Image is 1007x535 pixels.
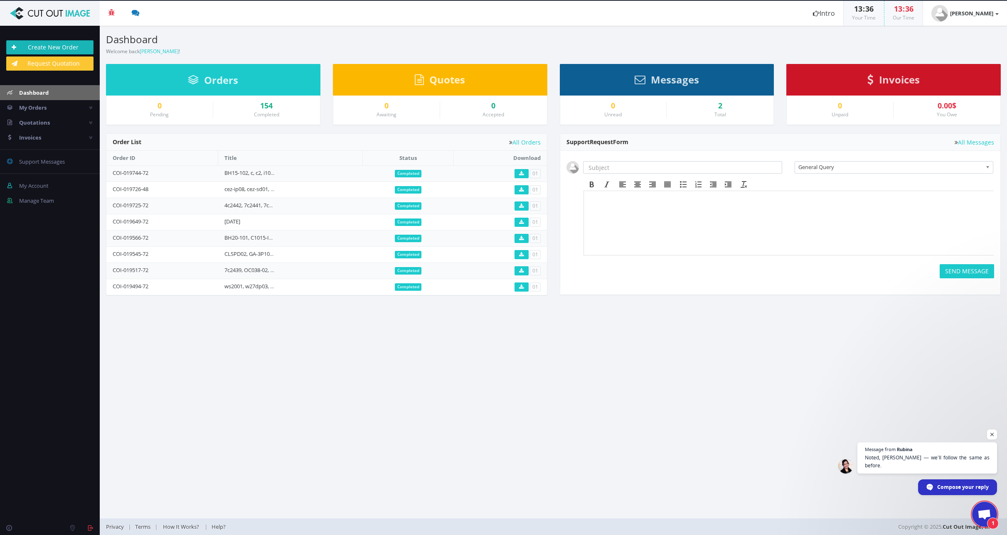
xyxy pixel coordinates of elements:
span: Orders [204,73,238,87]
a: 7c2439, OC038-02, OC180-01-update, WS1018, WS1027, WS1115, WS1190, WS1646 [224,266,423,274]
a: Help? [207,523,230,530]
span: Manage Team [19,197,54,204]
a: Orders [188,78,238,86]
a: All Orders [509,139,541,145]
small: Completed [254,111,279,118]
span: Completed [395,170,422,177]
div: Align right [645,179,660,190]
span: 1 [987,518,999,529]
small: Total [714,111,726,118]
span: Support Form [566,138,628,146]
span: Invoices [879,73,920,86]
th: Title [218,151,363,165]
a: 0 [113,102,207,110]
a: Request Quotation [6,56,94,71]
a: All Messages [955,139,994,145]
div: 0.00$ [900,102,994,110]
span: Messages [651,73,699,86]
a: 0 [566,102,660,110]
div: Align center [630,179,645,190]
a: COI-019566-72 [113,234,148,241]
span: 13 [854,4,862,14]
small: Accepted [483,111,504,118]
div: Numbered list [691,179,706,190]
button: SEND MESSAGE [940,264,994,278]
span: Support Messages [19,158,65,165]
a: 154 [219,102,314,110]
small: Pending [150,111,169,118]
iframe: Rich Text Area. Press ALT-F9 for menu. Press ALT-F10 for toolbar. Press ALT-0 for help [584,191,994,255]
th: Download [454,151,547,165]
a: Cut Out Image, Inc. [943,523,995,530]
span: My Account [19,182,49,189]
img: Cut Out Image [6,7,94,20]
small: Welcome back ! [106,48,180,55]
a: CLSPD02, GA-3P102, GA-3P103, I, i1276, ws1339, [224,250,340,258]
a: Privacy [106,523,128,530]
a: COI-019649-72 [113,218,148,225]
small: Unread [604,111,622,118]
span: Completed [395,267,422,275]
a: [PERSON_NAME] [923,1,1007,26]
a: Quotes [415,78,465,85]
a: BH15-102, c, c2, i1043, WN32SP01, ws, ws1809sp [224,169,342,177]
img: user_default.jpg [931,5,948,22]
a: ws2001, w27dp03, ss1111, ga-1p101, CESPD02 [224,282,336,290]
span: Request [590,138,613,146]
span: : [862,4,865,14]
span: General Query [798,162,982,172]
a: Messages [635,78,699,85]
a: cez-ip08, cez-sd01, ds2402, oc45sp01, sg2460, wn3203sp [224,185,361,193]
a: COI-019744-72 [113,169,148,177]
div: Open chat [972,502,997,527]
span: 13 [894,4,902,14]
a: 0 [793,102,887,110]
span: : [902,4,905,14]
a: COI-019545-72 [113,250,148,258]
span: Quotations [19,119,50,126]
a: How It Works? [158,523,204,530]
input: Subject [583,161,783,174]
a: 4c2442, 7c2441, 7c2443, 7c2444, 7c2445 [224,201,320,209]
a: COI-019517-72 [113,266,148,274]
span: Compose your reply [937,480,989,494]
small: Your Time [852,14,876,21]
th: Order ID [106,151,218,165]
small: Awaiting [377,111,396,118]
small: You Owe [937,111,957,118]
h3: Dashboard [106,34,547,45]
a: Terms [131,523,155,530]
div: Align left [615,179,630,190]
div: Decrease indent [706,179,721,190]
div: | | | [106,518,702,535]
a: 0 [340,102,433,110]
div: Italic [599,179,614,190]
span: How It Works? [163,523,199,530]
span: Completed [395,218,422,226]
span: Noted, [PERSON_NAME] — we’ll follow the same as before. [865,454,990,469]
div: Clear formatting [736,179,751,190]
div: Bold [584,179,599,190]
span: Order List [113,138,141,146]
a: [DATE] [224,218,240,225]
div: 2 [673,102,767,110]
a: COI-019726-48 [113,185,148,193]
span: My Orders [19,104,47,111]
a: BH20-101, C1015-IP, C2045-IP, CEZ-IP07, OC061-01, OC100-01, WS1366, WS1501SP, WS2001IP [224,234,448,241]
a: COI-019494-72 [113,282,148,290]
span: Copyright © 2025, [898,523,995,531]
a: 0 [446,102,541,110]
th: Status [362,151,453,165]
strong: [PERSON_NAME] [950,10,993,17]
span: Invoices [19,134,41,141]
span: Completed [395,251,422,258]
span: Completed [395,202,422,210]
div: Bullet list [676,179,691,190]
div: Justify [660,179,675,190]
span: 36 [905,4,913,14]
